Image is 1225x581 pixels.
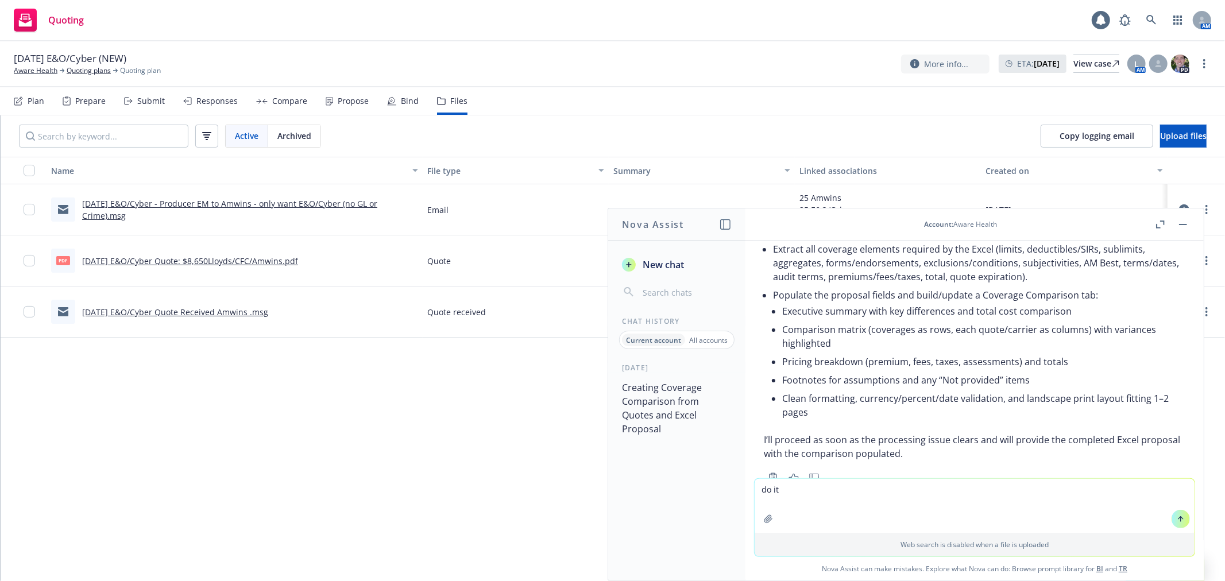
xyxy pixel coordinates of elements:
div: Prepare [75,96,106,106]
a: more [1200,254,1214,268]
div: Chat History [608,316,745,326]
strong: [DATE] [1034,58,1060,69]
div: Compare [272,96,307,106]
a: Quoting [9,4,88,36]
div: File type [427,165,592,177]
span: ETA : [1017,57,1060,69]
p: All accounts [689,335,728,345]
button: Creating Coverage Comparison from Quotes and Excel Proposal [617,377,736,439]
div: 25 E&O/Cyber [799,204,906,216]
input: Toggle Row Selected [24,204,35,215]
span: Upload files [1160,130,1207,141]
li: Footnotes for assumptions and any “Not provided” items [782,371,1185,389]
li: Comparison matrix (coverages as rows, each quote/carrier as columns) with variances highlighted [782,320,1185,353]
span: New chat [640,258,684,272]
div: Bind [401,96,419,106]
span: Quote received [427,306,486,318]
span: Copy logging email [1060,130,1134,141]
a: BI [1096,564,1103,574]
div: 25 Amwins [799,192,906,204]
a: more [1197,57,1211,71]
input: Toggle Row Selected [24,255,35,266]
input: Toggle Row Selected [24,306,35,317]
span: [DATE] [986,204,1012,216]
input: Search chats [640,284,732,300]
textarea: do i [755,479,1195,533]
div: View case [1073,55,1119,72]
a: Quoting plans [67,65,111,76]
div: Linked associations [799,165,976,177]
li: Populate the proposal fields and build/update a Coverage Comparison tab: [773,286,1185,424]
div: Files [450,96,467,106]
p: Current account [626,335,681,345]
svg: Copy to clipboard [768,472,778,483]
span: L [1134,58,1139,70]
button: Linked associations [795,157,981,184]
button: Name [47,157,423,184]
img: photo [1171,55,1189,73]
li: Executive summary with key differences and total cost comparison [782,302,1185,320]
a: TR [1119,564,1127,574]
a: more [1200,203,1214,216]
button: Upload files [1160,125,1207,148]
span: pdf [56,256,70,265]
p: Web search is disabled when a file is uploaded [762,540,1188,549]
span: More info... [924,58,968,70]
div: Summary [613,165,778,177]
span: [DATE] E&O/Cyber (NEW) [14,52,126,65]
h1: Nova Assist [622,218,684,231]
p: I’ll proceed as soon as the processing issue clears and will provide the completed Excel proposal... [764,433,1185,460]
button: Summary [609,157,795,184]
a: View case [1073,55,1119,73]
a: Switch app [1166,9,1189,32]
span: Email [427,204,449,216]
span: Active [235,130,258,142]
div: Submit [137,96,165,106]
div: : Aware Health [925,219,998,229]
button: File type [423,157,609,184]
input: Search by keyword... [19,125,188,148]
a: [DATE] E&O/Cyber - Producer EM to Amwins - only want E&O/Cyber (no GL or Crime).msg [82,198,377,221]
button: Copy logging email [1041,125,1153,148]
div: [DATE] [608,363,745,373]
span: Nova Assist can make mistakes. Explore what Nova can do: Browse prompt library for and [750,557,1199,580]
span: Archived [277,130,311,142]
li: Extract all coverage elements required by the Excel (limits, deductibles/SIRs, sublimits, aggrega... [773,240,1185,286]
div: Responses [196,96,238,106]
div: Plan [28,96,44,106]
div: Name [51,165,405,177]
input: Select all [24,165,35,176]
div: Propose [338,96,369,106]
li: Pricing breakdown (premium, fees, taxes, assessments) and totals [782,353,1185,371]
a: Report a Bug [1114,9,1137,32]
button: New chat [617,254,736,275]
a: Search [1140,9,1163,32]
div: Created on [986,165,1150,177]
span: Account [925,219,952,229]
span: Quote [427,255,451,267]
span: Quoting [48,16,84,25]
span: Quoting plan [120,65,161,76]
button: Created on [981,157,1168,184]
button: Thumbs down [805,470,824,486]
li: Clean formatting, currency/percent/date validation, and landscape print layout fitting 1–2 pages [782,389,1185,421]
a: Aware Health [14,65,57,76]
a: [DATE] E&O/Cyber Quote: $8,650Lloyds/CFC/Amwins.pdf [82,255,298,266]
button: More info... [901,55,990,73]
a: more [1200,305,1214,319]
a: [DATE] E&O/Cyber Quote Received Amwins .msg [82,307,268,317]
